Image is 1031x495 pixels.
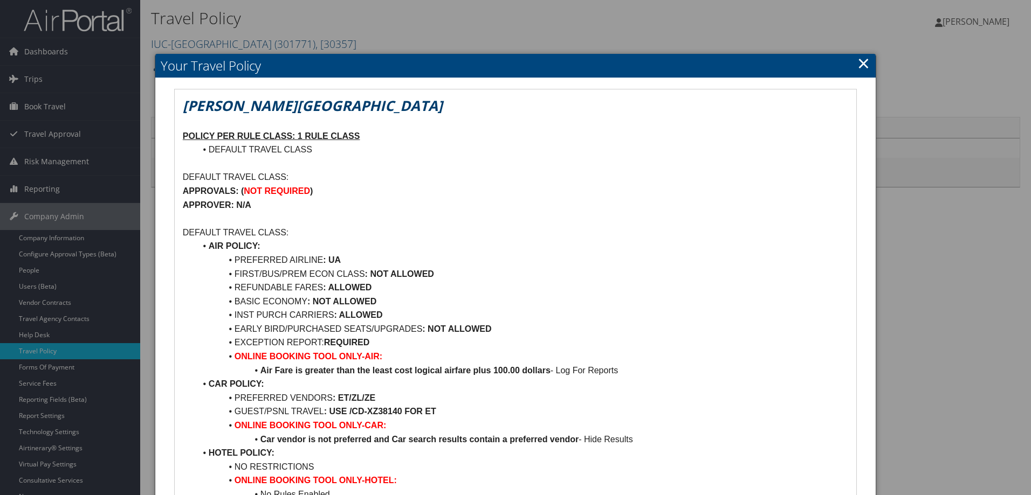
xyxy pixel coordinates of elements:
strong: AIR POLICY: [209,241,260,250]
strong: : NOT ALLOWED [365,269,434,278]
strong: ( [241,186,244,196]
strong: NOT REQUIRED [244,186,310,196]
strong: ONLINE BOOKING TOOL ONLY-AIR: [235,352,382,361]
strong: Car vendor is not preferred and Car search results contain a preferred vendor [260,435,579,444]
li: INST PURCH CARRIERS [196,308,848,322]
li: PREFERRED VENDORS [196,391,848,405]
strong: APPROVER: N/A [183,200,251,210]
strong: : USE /CD-XZ38140 FOR ET [324,407,436,416]
a: Close [857,52,870,74]
strong: : UA [323,255,341,264]
li: - Hide Results [196,433,848,447]
li: EXCEPTION REPORT: [196,336,848,350]
li: BASIC ECONOMY [196,295,848,309]
strong: : NOT ALLOWED [422,324,491,333]
li: GUEST/PSNL TRAVEL [196,405,848,419]
li: DEFAULT TRAVEL CLASS [196,143,848,157]
strong: REQUIRED [324,338,369,347]
strong: ONLINE BOOKING TOOL ONLY-CAR: [235,421,387,430]
strong: : NOT ALLOWED [307,297,376,306]
strong: : ALLOWED [334,310,382,319]
strong: : ET/ZL/ZE [333,393,375,402]
p: DEFAULT TRAVEL CLASS: [183,170,848,184]
u: POLICY PER RULE CLASS: 1 RULE CLASS [183,131,360,141]
strong: ONLINE BOOKING TOOL ONLY-HOTEL: [235,476,397,485]
strong: ) [310,186,313,196]
li: NO RESTRICTIONS [196,460,848,474]
h2: Your Travel Policy [155,54,876,78]
li: - Log For Reports [196,364,848,378]
strong: APPROVALS: [183,186,239,196]
em: [PERSON_NAME][GEOGRAPHIC_DATA] [183,96,443,115]
strong: Air Fare is greater than the least cost logical airfare plus 100.00 dollars [260,366,551,375]
strong: CAR POLICY: [209,379,264,388]
strong: : ALLOWED [323,283,372,292]
li: REFUNDABLE FARES [196,281,848,295]
li: EARLY BIRD/PURCHASED SEATS/UPGRADES [196,322,848,336]
p: DEFAULT TRAVEL CLASS: [183,226,848,240]
li: FIRST/BUS/PREM ECON CLASS [196,267,848,281]
li: PREFERRED AIRLINE [196,253,848,267]
strong: HOTEL POLICY: [209,448,274,457]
